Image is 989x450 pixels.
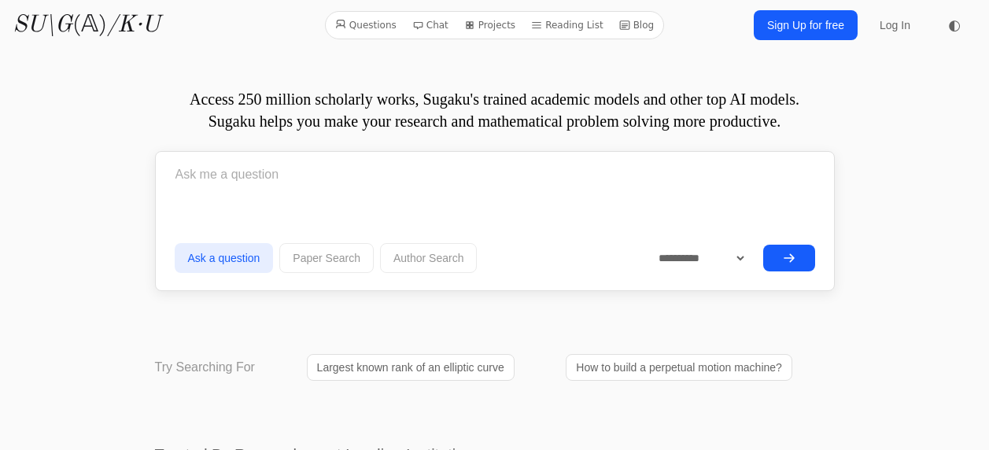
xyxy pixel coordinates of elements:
button: ◐ [939,9,970,41]
i: SU\G [13,13,72,37]
a: Sign Up for free [754,10,858,40]
a: Reading List [525,15,610,35]
button: Ask a question [175,243,274,273]
button: Paper Search [279,243,374,273]
span: ◐ [948,18,961,32]
p: Access 250 million scholarly works, Sugaku's trained academic models and other top AI models. Sug... [155,88,835,132]
a: SU\G(𝔸)/K·U [13,11,160,39]
a: How to build a perpetual motion machine? [566,354,792,381]
a: Chat [406,15,455,35]
a: Projects [458,15,522,35]
a: Blog [613,15,661,35]
p: Try Searching For [155,358,255,377]
a: Largest known rank of an elliptic curve [307,354,515,381]
button: Author Search [380,243,478,273]
a: Log In [870,11,920,39]
input: Ask me a question [175,155,815,194]
a: Questions [329,15,403,35]
i: /K·U [107,13,160,37]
